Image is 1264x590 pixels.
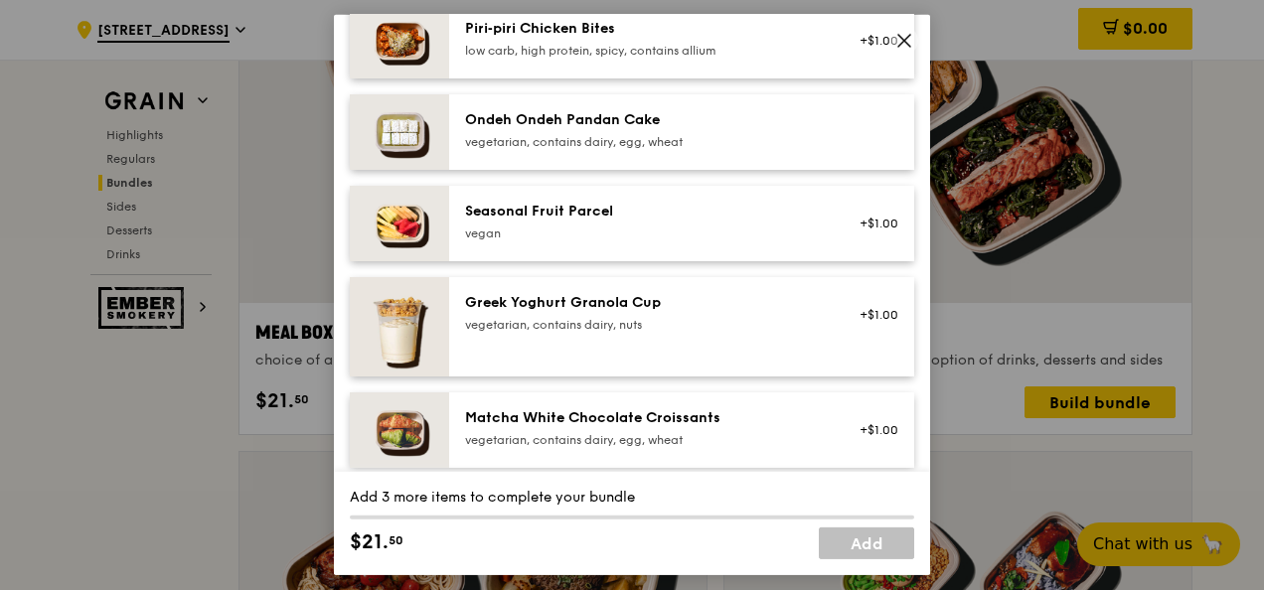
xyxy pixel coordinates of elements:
img: daily_normal_Matcha_White_Chocolate_Croissants-HORZ.jpg [350,392,449,468]
div: Seasonal Fruit Parcel [465,202,822,221]
span: $21. [350,527,389,557]
div: vegetarian, contains dairy, egg, wheat [465,134,822,150]
div: +$1.00 [846,33,898,49]
div: +$1.00 [846,307,898,323]
div: +$1.00 [846,422,898,438]
img: daily_normal_Greek_Yoghurt_Granola_Cup.jpeg [350,277,449,376]
div: Ondeh Ondeh Pandan Cake [465,110,822,130]
div: vegetarian, contains dairy, nuts [465,317,822,333]
div: vegan [465,225,822,241]
div: low carb, high protein, spicy, contains allium [465,43,822,59]
div: Greek Yoghurt Granola Cup [465,293,822,313]
img: daily_normal_Piri-Piri-Chicken-Bites-HORZ.jpg [350,3,449,78]
div: Matcha White Chocolate Croissants [465,408,822,428]
img: daily_normal_Seasonal_Fruit_Parcel__Horizontal_.jpg [350,186,449,261]
div: +$1.00 [846,216,898,231]
a: Add [819,527,914,559]
div: Piri‑piri Chicken Bites [465,19,822,39]
img: daily_normal_Ondeh_Ondeh_Pandan_Cake-HORZ.jpg [350,94,449,170]
div: vegetarian, contains dairy, egg, wheat [465,432,822,448]
div: Add 3 more items to complete your bundle [350,488,914,508]
span: 50 [389,532,403,548]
